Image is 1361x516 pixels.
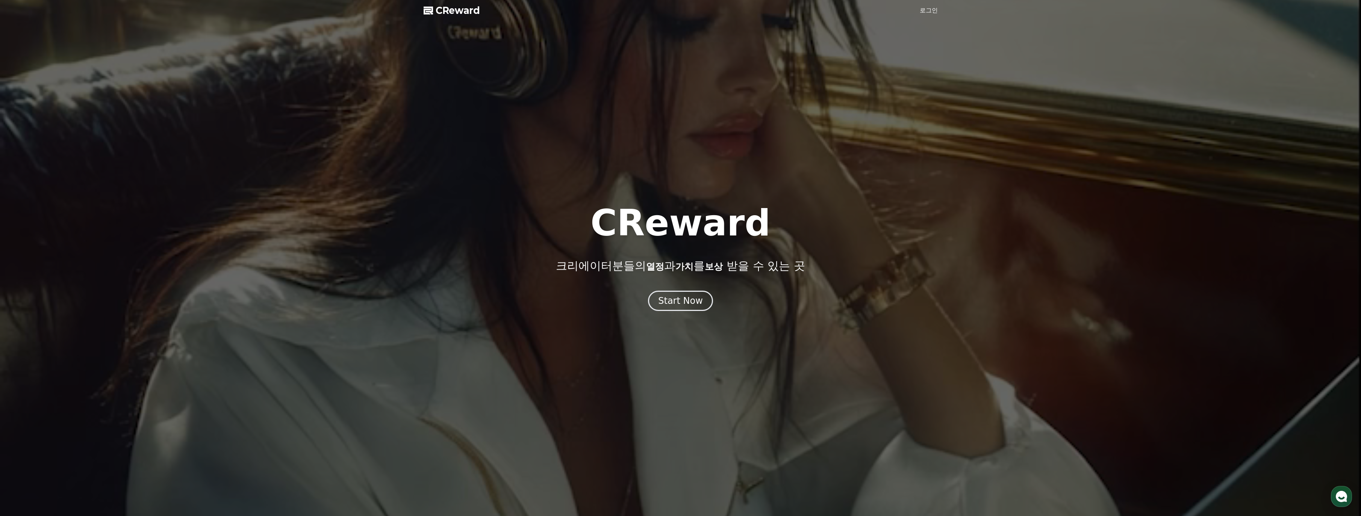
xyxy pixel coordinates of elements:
span: 보상 [705,261,723,272]
span: 가치 [675,261,693,272]
a: CReward [424,5,480,17]
a: Start Now [648,298,713,305]
p: 크리에이터분들의 과 를 받을 수 있는 곳 [556,259,805,273]
a: 로그인 [920,6,938,15]
h1: CReward [590,205,771,241]
button: Start Now [648,291,713,311]
div: Start Now [658,295,703,307]
span: CReward [436,5,480,17]
span: 열정 [646,261,664,272]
